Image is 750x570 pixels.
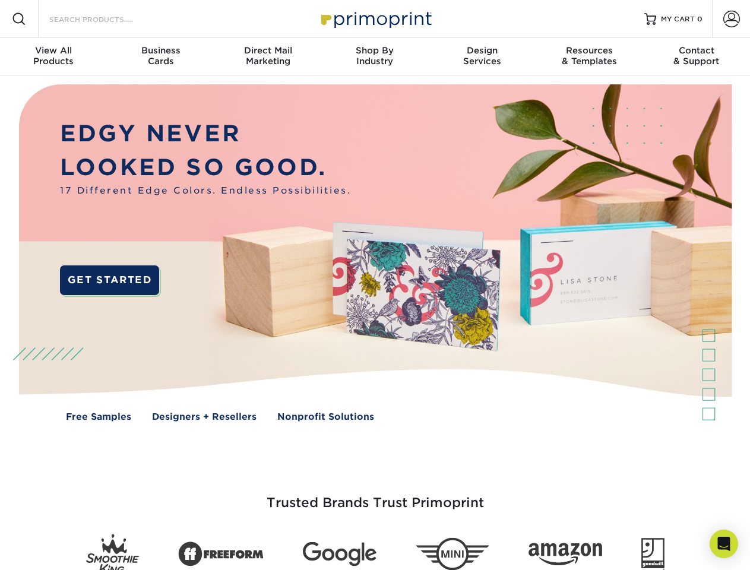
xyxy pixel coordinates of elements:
a: Direct MailMarketing [214,38,321,76]
div: & Templates [536,45,643,66]
p: EDGY NEVER [60,117,351,151]
div: Open Intercom Messenger [710,530,738,558]
img: Primoprint [316,6,435,31]
h3: Trusted Brands Trust Primoprint [28,467,723,525]
span: 17 Different Edge Colors. Endless Possibilities. [60,184,351,198]
img: Goodwill [641,538,664,570]
span: Design [429,45,536,56]
span: Direct Mail [214,45,321,56]
div: Marketing [214,45,321,66]
div: Services [429,45,536,66]
a: Resources& Templates [536,38,643,76]
a: Shop ByIndustry [321,38,428,76]
a: Nonprofit Solutions [277,410,374,424]
div: & Support [643,45,750,66]
a: Free Samples [66,410,131,424]
div: Industry [321,45,428,66]
span: MY CART [661,14,695,24]
div: Cards [107,45,214,66]
span: Contact [643,45,750,56]
img: Amazon [529,543,602,566]
input: SEARCH PRODUCTS..... [48,12,164,26]
a: Contact& Support [643,38,750,76]
img: Google [303,542,376,566]
span: Business [107,45,214,56]
a: DesignServices [429,38,536,76]
a: GET STARTED [60,265,159,295]
iframe: Google Customer Reviews [3,534,101,566]
p: LOOKED SO GOOD. [60,151,351,185]
span: Shop By [321,45,428,56]
span: 0 [697,15,702,23]
a: Designers + Resellers [152,410,257,424]
span: Resources [536,45,643,56]
a: BusinessCards [107,38,214,76]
